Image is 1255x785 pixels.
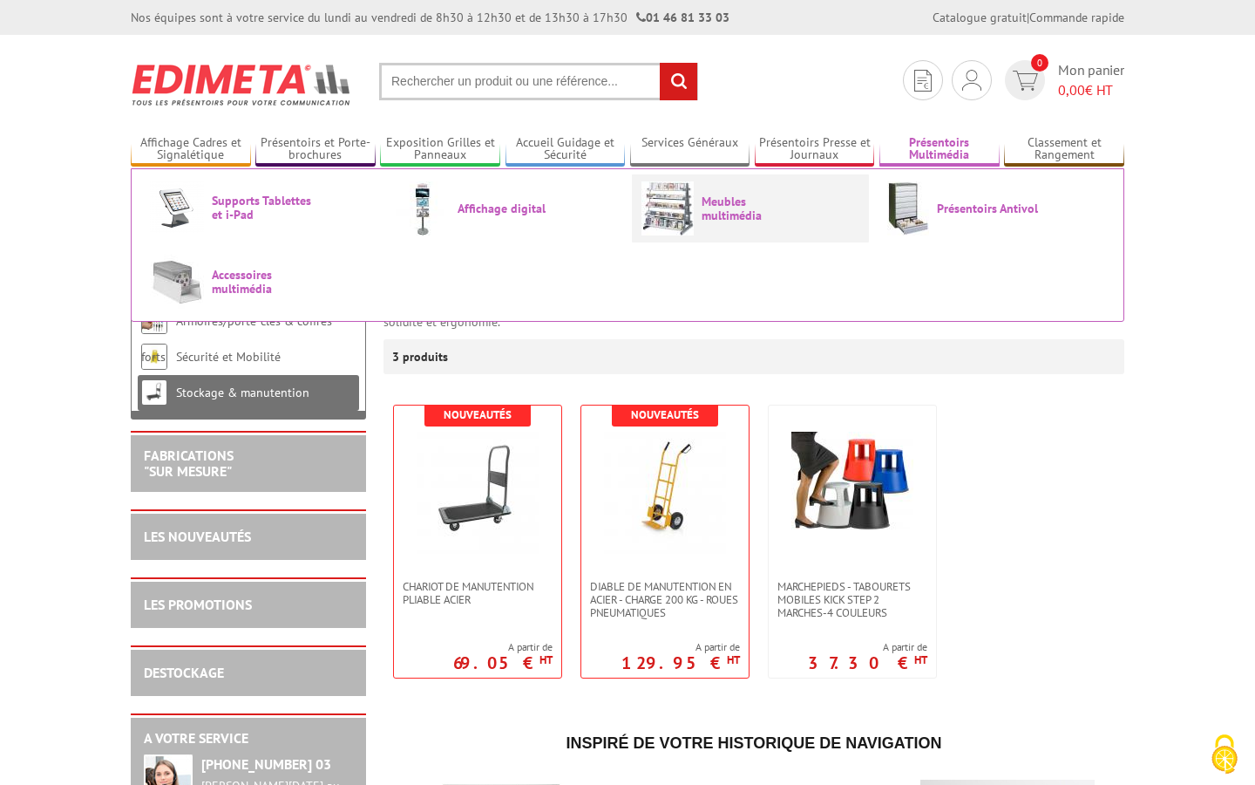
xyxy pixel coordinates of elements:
span: Affichage digital [458,201,562,215]
div: Nos équipes sont à votre service du lundi au vendredi de 8h30 à 12h30 et de 13h30 à 17h30 [131,9,729,26]
span: A partir de [453,640,553,654]
img: devis rapide [914,70,932,92]
a: devis rapide 0 Mon panier 0,00€ HT [1001,60,1124,100]
img: devis rapide [1013,71,1038,91]
input: rechercher [660,63,697,100]
img: Présentoirs Antivol [887,181,929,235]
img: Cookies (fenêtre modale) [1203,733,1246,776]
img: devis rapide [962,70,981,91]
sup: HT [914,652,927,667]
img: Stockage & manutention [141,379,167,406]
a: Commande rapide [1029,10,1124,25]
p: 129.95 € [621,658,740,668]
span: Supports Tablettes et i-Pad [212,194,316,222]
span: Diable de manutention en acier - Charge 200 kg - Roues pneumatiques [590,580,740,619]
a: Affichage digital [396,181,614,235]
a: Diable de manutention en acier - Charge 200 kg - Roues pneumatiques [581,580,749,619]
a: LES NOUVEAUTÉS [144,528,251,545]
a: Stockage & manutention [176,385,309,400]
strong: [PHONE_NUMBER] 03 [201,755,331,773]
a: Accueil Guidage et Sécurité [505,135,626,164]
strong: 01 46 81 33 03 [636,10,729,25]
a: Présentoirs Multimédia [879,135,1000,164]
a: Exposition Grilles et Panneaux [380,135,500,164]
img: Chariot de manutention pliable acier [417,432,539,554]
a: Affichage Cadres et Signalétique [131,135,251,164]
input: Rechercher un produit ou une référence... [379,63,698,100]
p: 37.30 € [808,658,927,668]
img: Marchepieds - Tabourets mobiles Kick Step 2 marches-4 couleurs [791,432,913,534]
span: Présentoirs Antivol [937,201,1041,215]
a: DESTOCKAGE [144,664,224,681]
span: 0 [1031,54,1048,72]
a: Classement et Rangement [1004,135,1124,164]
a: Marchepieds - Tabourets mobiles Kick Step 2 marches-4 couleurs [769,580,936,619]
span: 0,00 [1058,81,1085,99]
img: Accessoires multimédia [150,255,204,309]
p: 3 produits [392,339,458,374]
a: Accessoires multimédia [150,255,368,309]
img: Diable de manutention en acier - Charge 200 kg - Roues pneumatiques [604,432,726,554]
span: Chariot de manutention pliable acier [403,580,553,606]
span: Meubles multimédia [702,195,806,222]
button: Cookies (fenêtre modale) [1194,726,1255,785]
p: 69.05 € [453,658,553,668]
a: Présentoirs Presse et Journaux [755,135,875,164]
a: Catalogue gratuit [933,10,1027,25]
span: A partir de [621,640,740,654]
a: Services Généraux [630,135,750,164]
span: Accessoires multimédia [212,268,316,296]
span: Inspiré de votre historique de navigation [566,734,941,752]
sup: HT [539,652,553,667]
a: LES PROMOTIONS [144,596,252,613]
span: € HT [1058,80,1124,100]
span: Marchepieds - Tabourets mobiles Kick Step 2 marches-4 couleurs [777,580,927,619]
span: A partir de [808,640,927,654]
img: Affichage digital [396,181,450,235]
a: Sécurité et Mobilité [176,349,281,365]
a: Supports Tablettes et i-Pad [150,181,368,233]
img: Meubles multimédia [641,181,694,235]
b: Nouveautés [631,407,699,422]
img: Supports Tablettes et i-Pad [150,181,204,233]
sup: HT [727,652,740,667]
a: Meubles multimédia [641,181,859,235]
a: Présentoirs et Porte-brochures [255,135,376,164]
a: Chariot de manutention pliable acier [394,580,561,606]
div: | [933,9,1124,26]
h2: A votre service [144,731,353,747]
img: Edimeta [131,52,353,117]
span: Mon panier [1058,60,1124,100]
a: FABRICATIONS"Sur Mesure" [144,447,234,480]
a: Présentoirs Antivol [887,181,1105,235]
b: Nouveautés [444,407,512,422]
